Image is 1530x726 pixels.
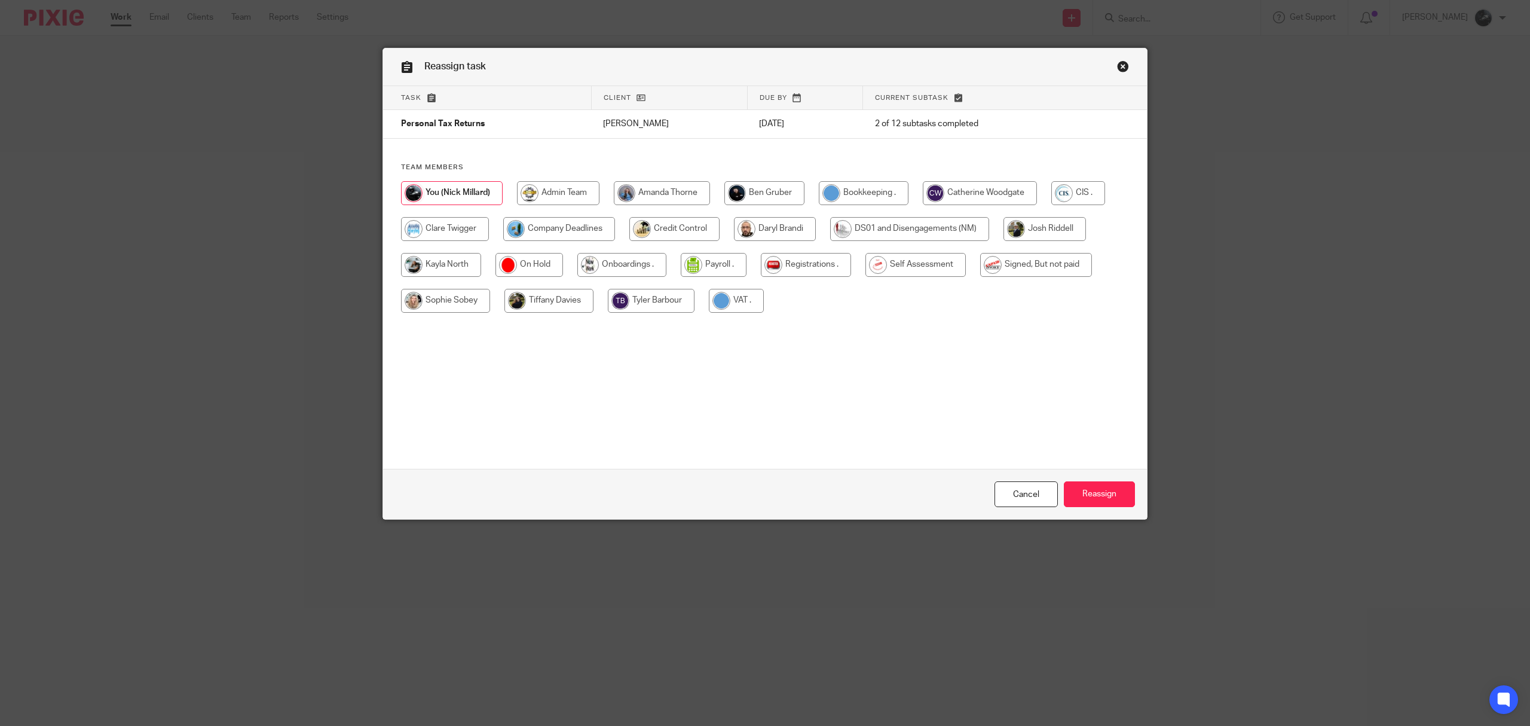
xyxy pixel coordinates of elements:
p: [DATE] [759,118,850,130]
span: Reassign task [424,62,486,71]
span: Personal Tax Returns [401,120,485,129]
a: Close this dialog window [994,481,1058,507]
span: Due by [760,94,787,101]
input: Reassign [1064,481,1135,507]
span: Current subtask [875,94,948,101]
p: [PERSON_NAME] [603,118,735,130]
span: Task [401,94,421,101]
span: Client [604,94,631,101]
h4: Team members [401,163,1129,172]
a: Close this dialog window [1117,60,1129,77]
td: 2 of 12 subtasks completed [863,110,1085,139]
